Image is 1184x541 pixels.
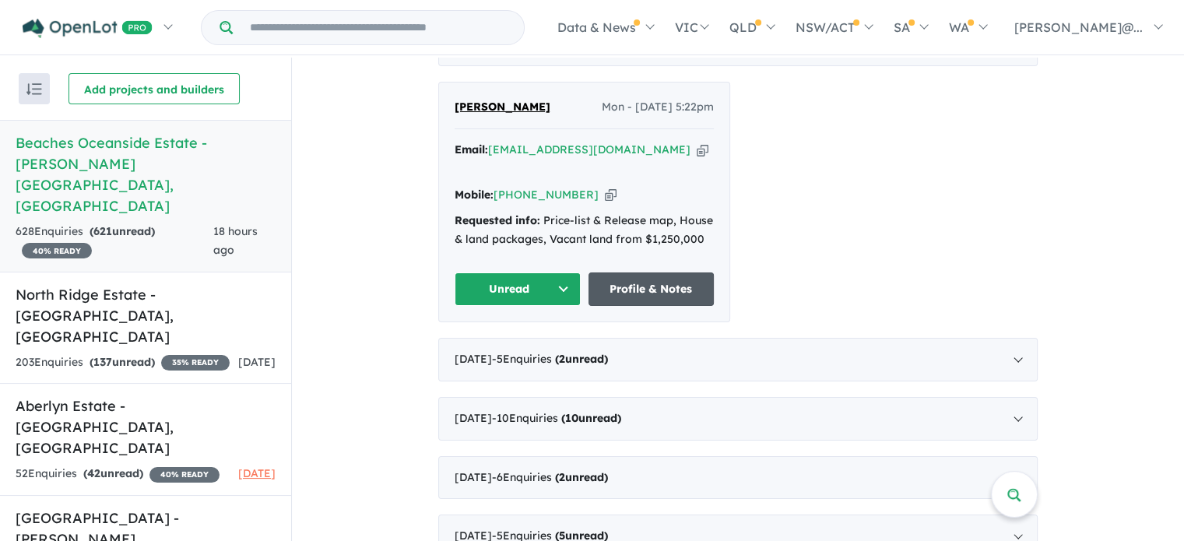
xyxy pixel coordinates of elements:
[213,224,257,257] span: 18 hours ago
[93,224,112,238] span: 621
[555,470,608,484] strong: ( unread)
[605,187,617,203] button: Copy
[23,19,153,38] img: Openlot PRO Logo White
[555,352,608,366] strong: ( unread)
[697,142,708,158] button: Copy
[16,284,276,347] h5: North Ridge Estate - [GEOGRAPHIC_DATA] , [GEOGRAPHIC_DATA]
[494,188,599,202] a: [PHONE_NUMBER]
[16,132,276,216] h5: Beaches Oceanside Estate - [PERSON_NAME][GEOGRAPHIC_DATA] , [GEOGRAPHIC_DATA]
[16,223,213,260] div: 628 Enquir ies
[455,142,488,156] strong: Email:
[90,355,155,369] strong: ( unread)
[83,466,143,480] strong: ( unread)
[26,83,42,95] img: sort.svg
[455,100,550,114] span: [PERSON_NAME]
[455,213,540,227] strong: Requested info:
[69,73,240,104] button: Add projects and builders
[561,411,621,425] strong: ( unread)
[588,272,715,306] a: Profile & Notes
[559,470,565,484] span: 2
[565,411,578,425] span: 10
[16,465,220,483] div: 52 Enquir ies
[16,353,230,372] div: 203 Enquir ies
[438,338,1038,381] div: [DATE]
[1014,19,1143,35] span: [PERSON_NAME]@...
[492,352,608,366] span: - 5 Enquir ies
[236,11,521,44] input: Try estate name, suburb, builder or developer
[87,466,100,480] span: 42
[438,456,1038,500] div: [DATE]
[238,355,276,369] span: [DATE]
[488,142,690,156] a: [EMAIL_ADDRESS][DOMAIN_NAME]
[149,467,220,483] span: 40 % READY
[161,355,230,371] span: 35 % READY
[93,355,112,369] span: 137
[90,224,155,238] strong: ( unread)
[455,188,494,202] strong: Mobile:
[438,397,1038,441] div: [DATE]
[602,98,714,117] span: Mon - [DATE] 5:22pm
[455,272,581,306] button: Unread
[559,352,565,366] span: 2
[455,212,714,249] div: Price-list & Release map, House & land packages, Vacant land from $1,250,000
[16,395,276,458] h5: Aberlyn Estate - [GEOGRAPHIC_DATA] , [GEOGRAPHIC_DATA]
[238,466,276,480] span: [DATE]
[455,98,550,117] a: [PERSON_NAME]
[492,470,608,484] span: - 6 Enquir ies
[22,243,92,258] span: 40 % READY
[492,411,621,425] span: - 10 Enquir ies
